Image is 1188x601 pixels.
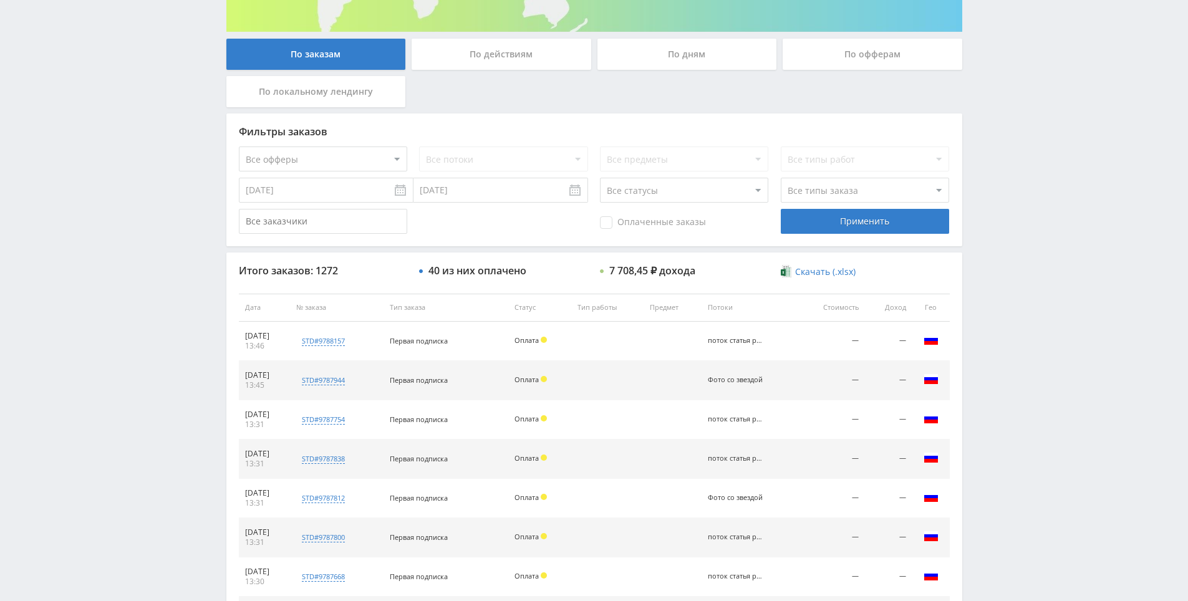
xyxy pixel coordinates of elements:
[302,493,345,503] div: std#9787812
[708,572,764,580] div: поток статья рерайт
[924,411,939,426] img: rus.png
[412,39,591,70] div: По действиям
[302,375,345,385] div: std#9787944
[514,532,539,541] span: Оплата
[708,337,764,345] div: поток статья рерайт
[226,39,406,70] div: По заказам
[245,380,284,390] div: 13:45
[245,331,284,341] div: [DATE]
[239,126,950,137] div: Фильтры заказов
[390,532,448,542] span: Первая подписка
[245,577,284,587] div: 13:30
[390,493,448,502] span: Первая подписка
[302,532,345,542] div: std#9787800
[390,375,448,385] span: Первая подписка
[600,216,706,229] span: Оплаченные заказы
[798,294,865,322] th: Стоимость
[798,400,865,440] td: —
[865,294,912,322] th: Доход
[245,567,284,577] div: [DATE]
[609,265,695,276] div: 7 708,45 ₽ дохода
[708,376,764,384] div: Фото со звездой
[783,39,962,70] div: По офферам
[514,414,539,423] span: Оплата
[924,568,939,583] img: rus.png
[541,454,547,461] span: Холд
[795,267,856,277] span: Скачать (.xlsx)
[514,335,539,345] span: Оплата
[708,415,764,423] div: поток статья рерайт
[571,294,644,322] th: Тип работы
[384,294,508,322] th: Тип заказа
[924,450,939,465] img: rus.png
[514,493,539,502] span: Оплата
[239,209,407,234] input: Все заказчики
[390,454,448,463] span: Первая подписка
[245,459,284,469] div: 13:31
[541,494,547,500] span: Холд
[924,489,939,504] img: rus.png
[514,571,539,580] span: Оплата
[514,453,539,463] span: Оплата
[798,479,865,518] td: —
[798,518,865,557] td: —
[514,375,539,384] span: Оплата
[245,488,284,498] div: [DATE]
[245,449,284,459] div: [DATE]
[708,494,764,502] div: Фото со звездой
[302,454,345,464] div: std#9787838
[390,415,448,424] span: Первая подписка
[302,336,345,346] div: std#9788157
[245,537,284,547] div: 13:31
[865,361,912,400] td: —
[597,39,777,70] div: По дням
[541,376,547,382] span: Холд
[924,332,939,347] img: rus.png
[865,322,912,361] td: —
[708,533,764,541] div: поток статья рерайт
[924,529,939,544] img: rus.png
[798,322,865,361] td: —
[798,557,865,597] td: —
[245,527,284,537] div: [DATE]
[226,76,406,107] div: По локальному лендингу
[541,572,547,579] span: Холд
[239,294,291,322] th: Дата
[708,454,764,463] div: поток статья рерайт
[781,266,856,278] a: Скачать (.xlsx)
[302,572,345,582] div: std#9787668
[245,498,284,508] div: 13:31
[644,294,701,322] th: Предмет
[541,533,547,539] span: Холд
[390,572,448,581] span: Первая подписка
[245,341,284,351] div: 13:46
[781,209,949,234] div: Применить
[924,372,939,387] img: rus.png
[390,336,448,345] span: Первая подписка
[541,415,547,421] span: Холд
[912,294,950,322] th: Гео
[302,415,345,425] div: std#9787754
[798,361,865,400] td: —
[865,400,912,440] td: —
[428,265,526,276] div: 40 из них оплачено
[290,294,384,322] th: № заказа
[541,337,547,343] span: Холд
[702,294,798,322] th: Потоки
[781,265,791,277] img: xlsx
[865,479,912,518] td: —
[245,370,284,380] div: [DATE]
[865,557,912,597] td: —
[508,294,571,322] th: Статус
[245,410,284,420] div: [DATE]
[865,518,912,557] td: —
[798,440,865,479] td: —
[239,265,407,276] div: Итого заказов: 1272
[245,420,284,430] div: 13:31
[865,440,912,479] td: —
